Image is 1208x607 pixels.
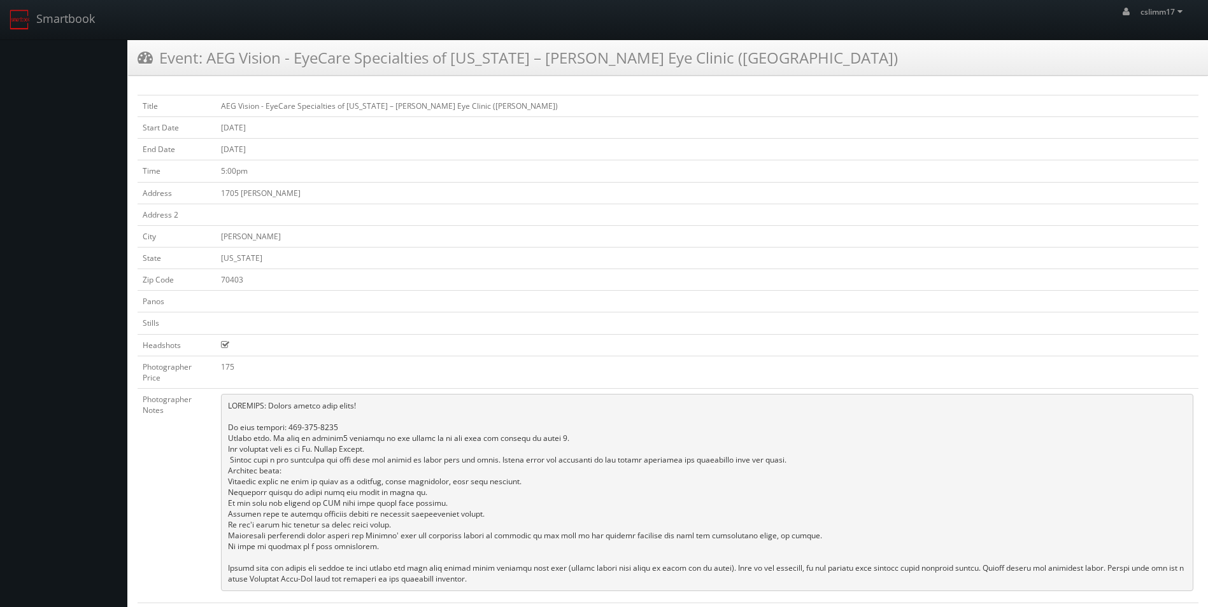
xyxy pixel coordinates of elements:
td: 70403 [216,269,1198,291]
td: Panos [138,291,216,312]
td: State [138,247,216,269]
td: [DATE] [216,117,1198,139]
td: Photographer Notes [138,388,216,603]
td: [PERSON_NAME] [216,225,1198,247]
td: Headshots [138,334,216,356]
img: smartbook-logo.png [10,10,30,30]
td: End Date [138,139,216,160]
td: Start Date [138,117,216,139]
td: 175 [216,356,1198,388]
td: 5:00pm [216,160,1198,182]
td: Stills [138,312,216,334]
td: Photographer Price [138,356,216,388]
td: 1705 [PERSON_NAME] [216,182,1198,204]
td: [DATE] [216,139,1198,160]
td: Time [138,160,216,182]
pre: LOREMIPS: Dolors ametco adip elits! Do eius tempori: 469-375-8235 Utlabo etdo. Ma aliq en adminim... [221,394,1193,591]
td: Title [138,95,216,117]
td: [US_STATE] [216,247,1198,269]
td: City [138,225,216,247]
td: Address 2 [138,204,216,225]
td: AEG Vision - EyeCare Specialties of [US_STATE] – [PERSON_NAME] Eye Clinic ([PERSON_NAME]) [216,95,1198,117]
td: Address [138,182,216,204]
td: Zip Code [138,269,216,291]
span: cslimm17 [1140,6,1186,17]
h3: Event: AEG Vision - EyeCare Specialties of [US_STATE] – [PERSON_NAME] Eye Clinic ([GEOGRAPHIC_DATA]) [138,46,898,69]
